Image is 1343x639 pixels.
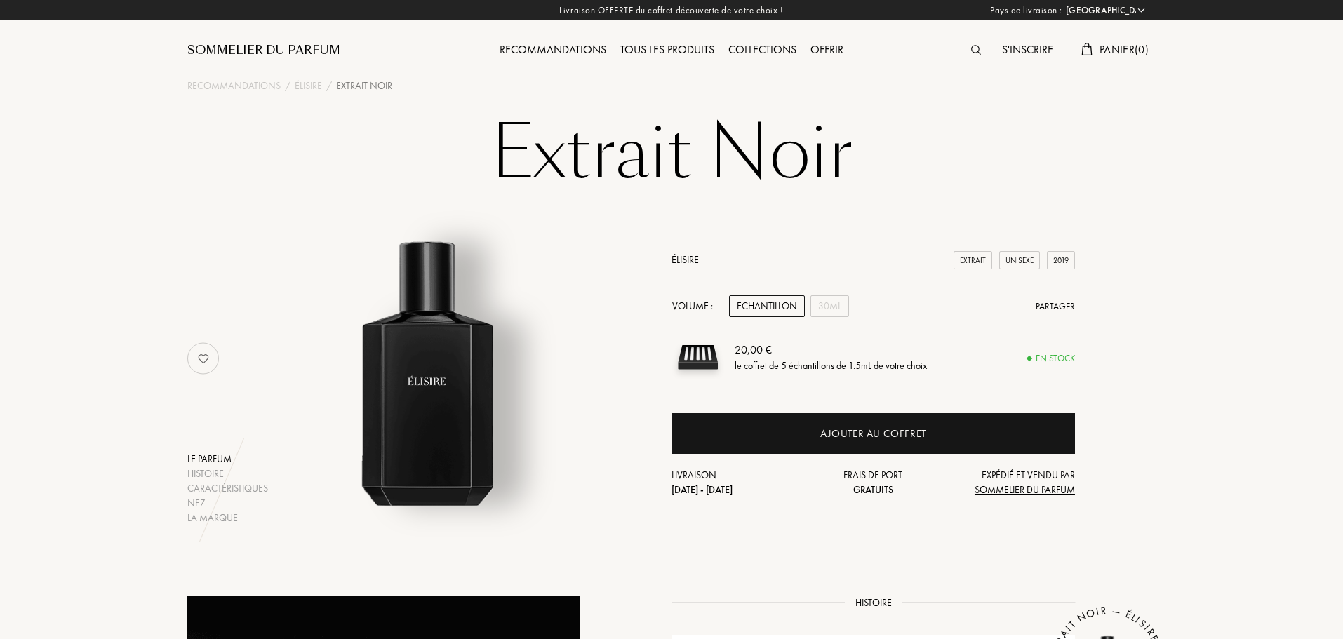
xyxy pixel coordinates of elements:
[971,45,981,55] img: search_icn.svg
[321,115,1022,192] h1: Extrait Noir
[721,41,803,60] div: Collections
[721,42,803,57] a: Collections
[1027,351,1075,365] div: En stock
[671,468,806,497] div: Livraison
[975,483,1075,496] span: Sommelier du Parfum
[189,344,218,372] img: no_like_p.png
[187,466,268,481] div: Histoire
[493,41,613,60] div: Recommandations
[336,79,392,93] div: Extrait Noir
[671,295,721,317] div: Volume :
[187,79,281,93] a: Recommandations
[187,42,340,59] a: Sommelier du Parfum
[806,468,941,497] div: Frais de port
[999,251,1040,270] div: Unisexe
[990,4,1062,18] span: Pays de livraison :
[735,342,927,358] div: 20,00 €
[285,79,290,93] div: /
[671,331,724,384] img: sample box
[295,79,322,93] a: Élisire
[326,79,332,93] div: /
[803,42,850,57] a: Offrir
[729,295,805,317] div: Echantillon
[820,426,926,442] div: Ajouter au coffret
[940,468,1075,497] div: Expédié et vendu par
[187,481,268,496] div: Caractéristiques
[671,253,699,266] a: Élisire
[256,178,603,525] img: Extrait Noir Élisire
[810,295,849,317] div: 30mL
[187,511,268,525] div: La marque
[1081,43,1093,55] img: cart.svg
[1100,42,1149,57] span: Panier ( 0 )
[187,452,268,466] div: Le parfum
[954,251,992,270] div: Extrait
[735,358,927,373] div: le coffret de 5 échantillons de 1.5mL de votre choix
[671,483,733,496] span: [DATE] - [DATE]
[187,496,268,511] div: Nez
[613,41,721,60] div: Tous les produits
[1036,300,1075,314] div: Partager
[493,42,613,57] a: Recommandations
[613,42,721,57] a: Tous les produits
[995,41,1060,60] div: S'inscrire
[995,42,1060,57] a: S'inscrire
[853,483,893,496] span: Gratuits
[803,41,850,60] div: Offrir
[1047,251,1075,270] div: 2019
